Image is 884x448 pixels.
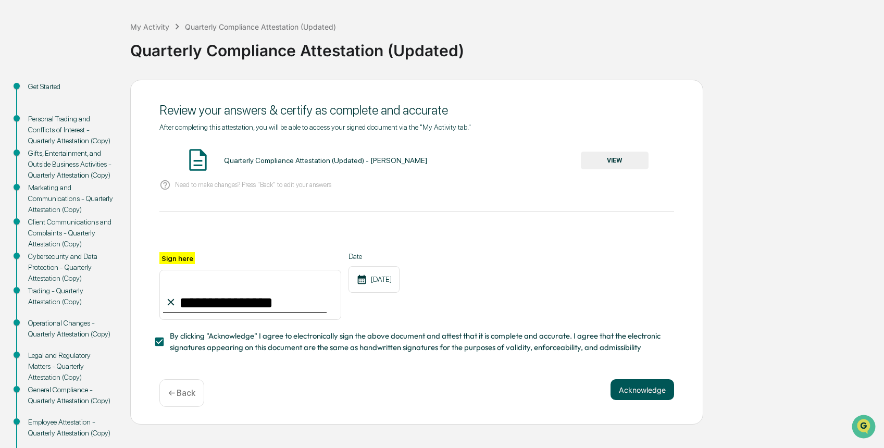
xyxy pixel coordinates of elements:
[6,147,70,166] a: 🔎Data Lookup
[10,80,29,98] img: 1746055101610-c473b297-6a78-478c-a979-82029cc54cd1
[28,384,114,406] div: General Compliance - Quarterly Attestation (Copy)
[130,33,879,60] div: Quarterly Compliance Attestation (Updated)
[159,252,195,264] label: Sign here
[71,127,133,146] a: 🗄️Attestations
[28,148,114,181] div: Gifts, Entertainment, and Outside Business Activities - Quarterly Attestation (Copy)
[185,147,211,173] img: Document Icon
[35,90,132,98] div: We're available if you need us!
[851,414,879,442] iframe: Open customer support
[581,152,649,169] button: VIEW
[10,152,19,160] div: 🔎
[159,123,471,131] span: After completing this attestation, you will be able to access your signed document via the "My Ac...
[175,181,331,189] p: Need to make changes? Press "Back" to edit your answers
[21,151,66,161] span: Data Lookup
[130,22,169,31] div: My Activity
[35,80,171,90] div: Start new chat
[86,131,129,142] span: Attestations
[76,132,84,141] div: 🗄️
[10,22,190,39] p: How can we help?
[28,350,114,383] div: Legal and Regulatory Matters - Quarterly Attestation (Copy)
[104,177,126,184] span: Pylon
[348,252,400,260] label: Date
[168,388,195,398] p: ← Back
[224,156,427,165] div: Quarterly Compliance Attestation (Updated) - [PERSON_NAME]
[28,114,114,146] div: Personal Trading and Conflicts of Interest - Quarterly Attestation (Copy)
[28,217,114,250] div: Client Communications and Complaints - Quarterly Attestation (Copy)
[28,81,114,92] div: Get Started
[28,417,114,439] div: Employee Attestation - Quarterly Attestation (Copy)
[21,131,67,142] span: Preclearance
[177,83,190,95] button: Start new chat
[170,330,666,354] span: By clicking "Acknowledge" I agree to electronically sign the above document and attest that it is...
[28,251,114,284] div: Cybersecurity and Data Protection - Quarterly Attestation (Copy)
[159,103,674,118] div: Review your answers & certify as complete and accurate
[6,127,71,146] a: 🖐️Preclearance
[73,176,126,184] a: Powered byPylon
[611,379,674,400] button: Acknowledge
[10,132,19,141] div: 🖐️
[348,266,400,293] div: [DATE]
[185,22,336,31] div: Quarterly Compliance Attestation (Updated)
[28,285,114,307] div: Trading - Quarterly Attestation (Copy)
[28,182,114,215] div: Marketing and Communications - Quarterly Attestation (Copy)
[28,318,114,340] div: Operational Changes - Quarterly Attestation (Copy)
